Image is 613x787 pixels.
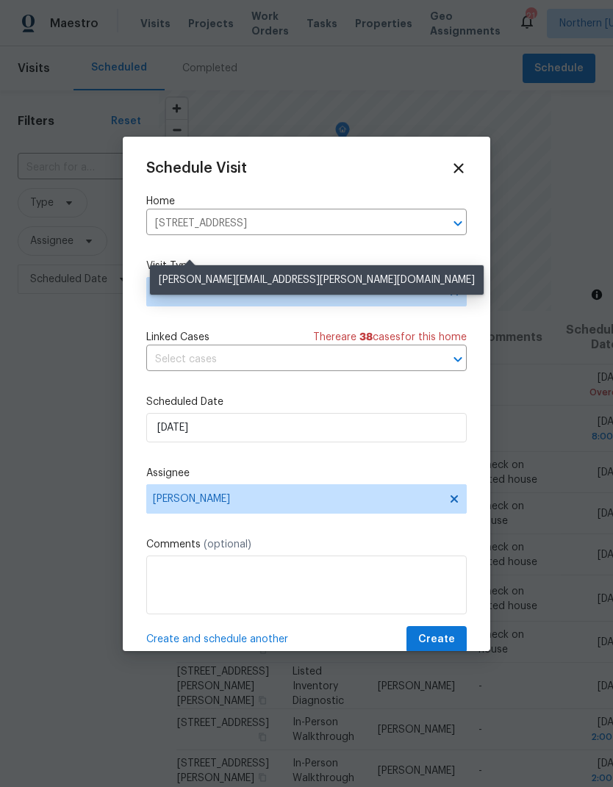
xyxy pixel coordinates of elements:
[150,265,484,295] div: [PERSON_NAME][EMAIL_ADDRESS][PERSON_NAME][DOMAIN_NAME]
[146,632,288,647] span: Create and schedule another
[146,161,247,176] span: Schedule Visit
[146,413,467,442] input: M/D/YYYY
[146,395,467,409] label: Scheduled Date
[451,160,467,176] span: Close
[146,348,426,371] input: Select cases
[146,330,209,345] span: Linked Cases
[448,349,468,370] button: Open
[146,537,467,552] label: Comments
[448,213,468,234] button: Open
[359,332,373,342] span: 38
[146,194,467,209] label: Home
[153,493,441,505] span: [PERSON_NAME]
[146,212,426,235] input: Enter in an address
[313,330,467,345] span: There are case s for this home
[418,630,455,649] span: Create
[204,539,251,550] span: (optional)
[146,259,467,273] label: Visit Type
[406,626,467,653] button: Create
[146,466,467,481] label: Assignee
